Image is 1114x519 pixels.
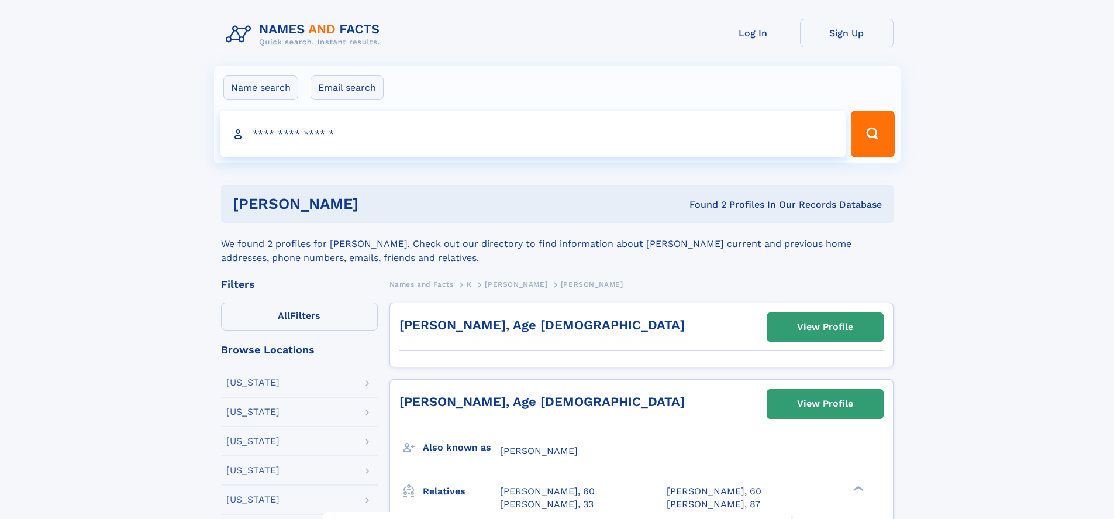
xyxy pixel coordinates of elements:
img: Logo Names and Facts [221,19,389,50]
div: Found 2 Profiles In Our Records Database [524,198,882,211]
div: We found 2 profiles for [PERSON_NAME]. Check out our directory to find information about [PERSON_... [221,223,894,265]
div: [US_STATE] [226,407,280,417]
div: ❯ [850,484,864,492]
a: View Profile [767,313,883,341]
div: [US_STATE] [226,436,280,446]
h1: [PERSON_NAME] [233,197,524,211]
span: All [278,310,290,321]
a: [PERSON_NAME], 60 [500,485,595,498]
h3: Relatives [423,482,500,501]
span: [PERSON_NAME] [485,280,547,288]
label: Filters [221,303,378,331]
a: View Profile [767,390,883,418]
input: search input [220,111,846,157]
a: [PERSON_NAME], 60 [667,485,761,498]
a: K [467,277,472,291]
h3: Also known as [423,438,500,458]
a: Log In [706,19,800,47]
label: Email search [311,75,384,100]
a: [PERSON_NAME], Age [DEMOGRAPHIC_DATA] [399,318,685,332]
a: Sign Up [800,19,894,47]
span: [PERSON_NAME] [500,445,578,456]
a: [PERSON_NAME], 87 [667,498,760,511]
div: View Profile [797,314,853,341]
a: Names and Facts [389,277,454,291]
span: [PERSON_NAME] [561,280,623,288]
div: View Profile [797,390,853,417]
div: [US_STATE] [226,466,280,475]
div: Browse Locations [221,345,378,355]
a: [PERSON_NAME], 33 [500,498,594,511]
label: Name search [223,75,298,100]
span: K [467,280,472,288]
a: [PERSON_NAME], Age [DEMOGRAPHIC_DATA] [399,394,685,409]
a: [PERSON_NAME] [485,277,547,291]
div: [US_STATE] [226,495,280,504]
div: Filters [221,279,378,290]
button: Search Button [851,111,894,157]
div: [US_STATE] [226,378,280,387]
